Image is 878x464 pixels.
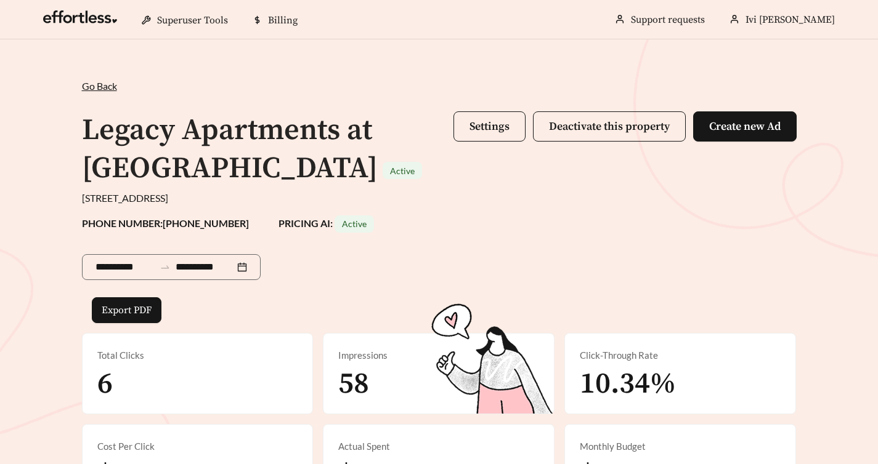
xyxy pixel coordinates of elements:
div: Monthly Budget [580,439,781,454]
span: Settings [469,119,510,134]
strong: PHONE NUMBER: [PHONE_NUMBER] [82,217,249,229]
div: Click-Through Rate [580,348,781,362]
span: Create new Ad [709,119,781,134]
span: Export PDF [102,303,152,318]
button: Export PDF [92,297,161,323]
span: 58 [338,366,369,402]
div: Impressions [338,348,539,362]
span: Go Back [82,80,117,92]
span: Superuser Tools [157,14,228,26]
button: Settings [453,111,526,142]
span: Billing [268,14,298,26]
div: Total Clicks [97,348,298,362]
span: Deactivate this property [549,119,670,134]
span: 10.34% [580,366,676,402]
strong: PRICING AI: [278,217,374,229]
div: Actual Spent [338,439,539,454]
span: swap-right [160,262,171,273]
span: Active [390,166,415,176]
span: to [160,262,171,273]
button: Create new Ad [693,111,797,142]
span: 6 [97,366,113,402]
span: Ivi [PERSON_NAME] [746,14,835,26]
div: [STREET_ADDRESS] [82,191,797,206]
h1: Legacy Apartments at [GEOGRAPHIC_DATA] [82,112,378,187]
a: Support requests [631,14,705,26]
span: Active [342,218,367,229]
button: Deactivate this property [533,111,686,142]
div: Cost Per Click [97,439,298,454]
